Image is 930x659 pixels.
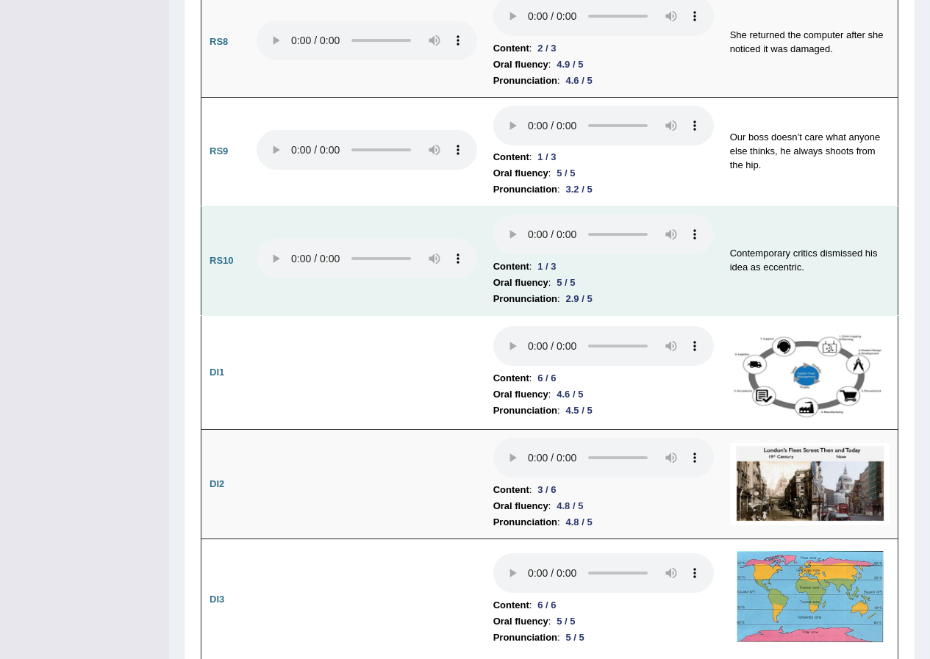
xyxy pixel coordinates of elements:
[493,275,714,291] li: :
[493,165,548,181] b: Oral fluency
[532,40,562,56] div: 2 / 3
[493,149,714,165] li: :
[560,630,590,645] div: 5 / 5
[493,613,548,630] b: Oral fluency
[493,165,714,181] li: :
[493,403,714,419] li: :
[551,613,581,629] div: 5 / 5
[493,630,714,646] li: :
[532,370,562,386] div: 6 / 6
[210,367,224,378] b: DI1
[532,482,562,497] div: 3 / 6
[210,36,228,47] b: RS8
[532,597,562,613] div: 6 / 6
[210,145,228,156] b: RS9
[493,181,557,198] b: Pronunciation
[560,181,598,197] div: 3.2 / 5
[493,291,557,307] b: Pronunciation
[493,259,714,275] li: :
[493,73,557,89] b: Pronunciation
[551,165,581,181] div: 5 / 5
[493,291,714,307] li: :
[532,259,562,274] div: 1 / 3
[210,594,224,605] b: DI3
[493,57,548,73] b: Oral fluency
[493,498,548,514] b: Oral fluency
[560,403,598,418] div: 4.5 / 5
[493,630,557,646] b: Pronunciation
[722,206,898,316] td: Contemporary critics dismissed his idea as eccentric.
[493,514,557,530] b: Pronunciation
[493,482,529,498] b: Content
[493,57,714,73] li: :
[493,181,714,198] li: :
[560,514,598,530] div: 4.8 / 5
[493,370,714,386] li: :
[551,57,589,72] div: 4.9 / 5
[493,498,714,514] li: :
[551,275,581,290] div: 5 / 5
[551,386,589,402] div: 4.6 / 5
[493,386,548,403] b: Oral fluency
[560,291,598,306] div: 2.9 / 5
[493,386,714,403] li: :
[493,73,714,89] li: :
[493,403,557,419] b: Pronunciation
[493,597,529,613] b: Content
[493,149,529,165] b: Content
[493,275,548,291] b: Oral fluency
[551,498,589,514] div: 4.8 / 5
[493,514,714,530] li: :
[532,149,562,165] div: 1 / 3
[493,40,714,57] li: :
[493,597,714,613] li: :
[560,73,598,88] div: 4.6 / 5
[722,97,898,206] td: Our boss doesn’t care what anyone else thinks, he always shoots from the hip.
[493,40,529,57] b: Content
[493,482,714,498] li: :
[493,613,714,630] li: :
[493,259,529,275] b: Content
[210,478,224,489] b: DI2
[493,370,529,386] b: Content
[210,255,234,266] b: RS10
